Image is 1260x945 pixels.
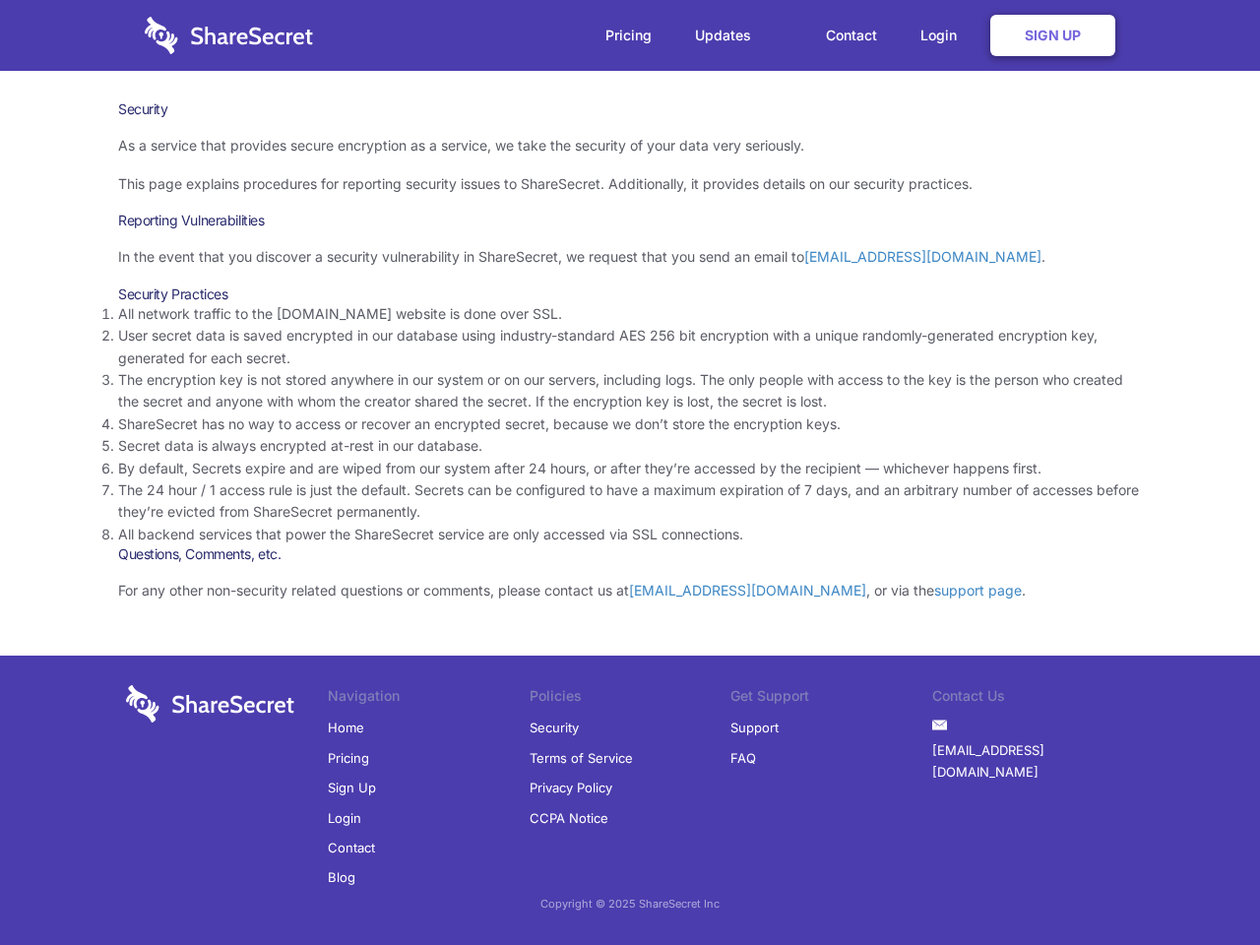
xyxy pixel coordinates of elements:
[530,803,608,833] a: CCPA Notice
[530,773,612,802] a: Privacy Policy
[118,413,1142,435] li: ShareSecret has no way to access or recover an encrypted secret, because we don’t store the encry...
[730,713,779,742] a: Support
[730,685,932,713] li: Get Support
[328,773,376,802] a: Sign Up
[934,582,1022,598] a: support page
[328,713,364,742] a: Home
[118,325,1142,369] li: User secret data is saved encrypted in our database using industry-standard AES 256 bit encryptio...
[118,369,1142,413] li: The encryption key is not stored anywhere in our system or on our servers, including logs. The on...
[328,685,530,713] li: Navigation
[118,524,1142,545] li: All backend services that power the ShareSecret service are only accessed via SSL connections.
[118,580,1142,601] p: For any other non-security related questions or comments, please contact us at , or via the .
[118,285,1142,303] h3: Security Practices
[806,5,897,66] a: Contact
[118,479,1142,524] li: The 24 hour / 1 access rule is just the default. Secrets can be configured to have a maximum expi...
[118,435,1142,457] li: Secret data is always encrypted at-rest in our database.
[586,5,671,66] a: Pricing
[145,17,313,54] img: logo-wordmark-white-trans-d4663122ce5f474addd5e946df7df03e33cb6a1c49d2221995e7729f52c070b2.svg
[932,735,1134,787] a: [EMAIL_ADDRESS][DOMAIN_NAME]
[118,545,1142,563] h3: Questions, Comments, etc.
[118,135,1142,157] p: As a service that provides secure encryption as a service, we take the security of your data very...
[118,173,1142,195] p: This page explains procedures for reporting security issues to ShareSecret. Additionally, it prov...
[990,15,1115,56] a: Sign Up
[530,743,633,773] a: Terms of Service
[118,100,1142,118] h1: Security
[932,685,1134,713] li: Contact Us
[328,803,361,833] a: Login
[328,833,375,862] a: Contact
[126,685,294,723] img: logo-wordmark-white-trans-d4663122ce5f474addd5e946df7df03e33cb6a1c49d2221995e7729f52c070b2.svg
[629,582,866,598] a: [EMAIL_ADDRESS][DOMAIN_NAME]
[118,246,1142,268] p: In the event that you discover a security vulnerability in ShareSecret, we request that you send ...
[328,862,355,892] a: Blog
[901,5,986,66] a: Login
[118,303,1142,325] li: All network traffic to the [DOMAIN_NAME] website is done over SSL.
[804,248,1041,265] a: [EMAIL_ADDRESS][DOMAIN_NAME]
[118,212,1142,229] h3: Reporting Vulnerabilities
[530,713,579,742] a: Security
[530,685,731,713] li: Policies
[328,743,369,773] a: Pricing
[118,458,1142,479] li: By default, Secrets expire and are wiped from our system after 24 hours, or after they’re accesse...
[730,743,756,773] a: FAQ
